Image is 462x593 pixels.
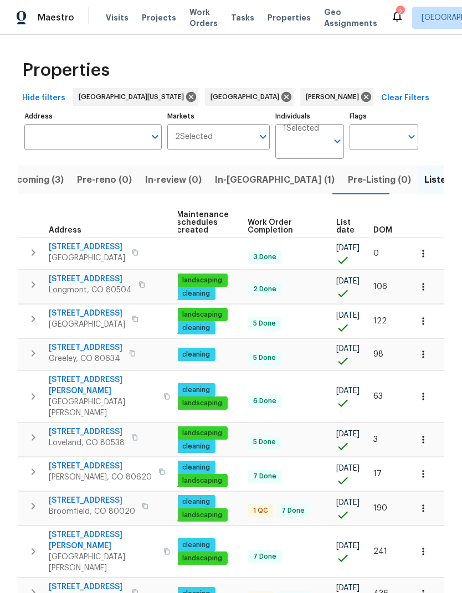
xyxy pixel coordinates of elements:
[106,12,129,23] span: Visits
[373,226,392,234] span: DOM
[49,342,122,353] span: [STREET_ADDRESS]
[336,465,360,472] span: [DATE]
[178,289,214,298] span: cleaning
[49,252,125,264] span: [GEOGRAPHIC_DATA]
[178,350,214,359] span: cleaning
[249,552,281,561] span: 7 Done
[249,396,281,406] span: 6 Done
[248,219,317,234] span: Work Order Completion
[324,7,377,29] span: Geo Assignments
[189,7,218,29] span: Work Orders
[178,511,227,520] span: landscaping
[49,241,125,252] span: [STREET_ADDRESS]
[167,113,270,120] label: Markets
[178,554,227,563] span: landscaping
[215,172,335,188] span: In-[GEOGRAPHIC_DATA] (1)
[49,396,157,419] span: [GEOGRAPHIC_DATA][PERSON_NAME]
[268,12,311,23] span: Properties
[348,172,411,188] span: Pre-Listing (0)
[336,244,360,252] span: [DATE]
[49,495,135,506] span: [STREET_ADDRESS]
[49,437,125,448] span: Loveland, CO 80538
[336,499,360,507] span: [DATE]
[330,133,345,149] button: Open
[178,463,214,472] span: cleaning
[142,12,176,23] span: Projects
[373,317,387,325] span: 122
[336,542,360,550] span: [DATE]
[205,88,294,106] div: [GEOGRAPHIC_DATA]
[275,113,344,120] label: Individuals
[175,132,213,142] span: 2 Selected
[147,129,163,145] button: Open
[336,277,360,285] span: [DATE]
[22,65,110,76] span: Properties
[373,250,379,257] span: 0
[249,285,281,294] span: 2 Done
[79,91,188,102] span: [GEOGRAPHIC_DATA][US_STATE]
[49,308,125,319] span: [STREET_ADDRESS]
[283,124,319,133] span: 1 Selected
[49,274,132,285] span: [STREET_ADDRESS]
[336,430,360,438] span: [DATE]
[249,252,281,262] span: 3 Done
[49,353,122,364] span: Greeley, CO 80634
[4,172,64,188] span: Upcoming (3)
[18,88,70,109] button: Hide filters
[381,91,429,105] span: Clear Filters
[22,91,65,105] span: Hide filters
[178,385,214,395] span: cleaning
[277,506,309,515] span: 7 Done
[336,219,355,234] span: List date
[49,226,81,234] span: Address
[178,276,227,285] span: landscaping
[77,172,132,188] span: Pre-reno (0)
[336,345,360,353] span: [DATE]
[231,14,254,22] span: Tasks
[336,312,360,319] span: [DATE]
[373,436,378,444] span: 3
[49,551,157,574] span: [GEOGRAPHIC_DATA][PERSON_NAME]
[178,399,227,408] span: landscaping
[377,88,434,109] button: Clear Filters
[178,310,227,319] span: landscaping
[373,393,383,400] span: 63
[178,442,214,451] span: cleaning
[73,88,198,106] div: [GEOGRAPHIC_DATA][US_STATE]
[396,7,404,18] div: 2
[49,529,157,551] span: [STREET_ADDRESS][PERSON_NAME]
[373,470,382,478] span: 17
[373,350,383,358] span: 98
[249,437,280,447] span: 5 Done
[178,540,214,550] span: cleaning
[49,461,152,472] span: [STREET_ADDRESS]
[145,172,202,188] span: In-review (0)
[49,472,152,483] span: [PERSON_NAME], CO 80620
[306,91,363,102] span: [PERSON_NAME]
[178,323,214,333] span: cleaning
[373,504,387,512] span: 190
[24,113,162,120] label: Address
[178,429,227,438] span: landscaping
[177,211,229,234] span: Maintenance schedules created
[255,129,271,145] button: Open
[300,88,373,106] div: [PERSON_NAME]
[249,353,280,363] span: 5 Done
[49,581,125,592] span: [STREET_ADDRESS]
[350,113,418,120] label: Flags
[49,319,125,330] span: [GEOGRAPHIC_DATA]
[373,548,387,555] span: 241
[49,374,157,396] span: [STREET_ADDRESS][PERSON_NAME]
[373,283,387,291] span: 106
[249,319,280,328] span: 5 Done
[211,91,284,102] span: [GEOGRAPHIC_DATA]
[249,506,273,515] span: 1 QC
[49,506,135,517] span: Broomfield, CO 80020
[404,129,419,145] button: Open
[49,285,132,296] span: Longmont, CO 80504
[336,584,360,592] span: [DATE]
[38,12,74,23] span: Maestro
[249,472,281,481] span: 7 Done
[336,387,360,395] span: [DATE]
[49,426,125,437] span: [STREET_ADDRESS]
